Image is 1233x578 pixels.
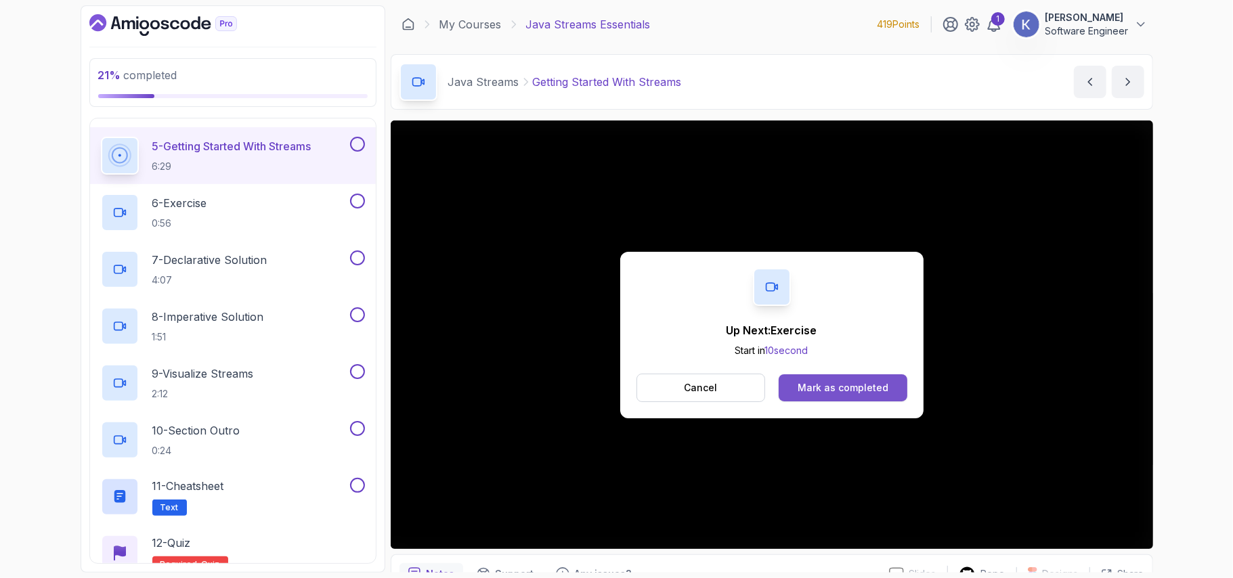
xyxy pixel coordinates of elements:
button: Cancel [636,374,766,402]
a: Dashboard [89,14,268,36]
div: 1 [991,12,1005,26]
button: previous content [1074,66,1106,98]
p: 6 - Exercise [152,195,207,211]
p: 12 - Quiz [152,535,191,551]
span: completed [98,68,177,82]
span: 10 second [765,344,808,356]
span: quiz [202,559,220,570]
a: My Courses [439,16,502,32]
p: Cancel [684,381,717,395]
div: Mark as completed [798,381,888,395]
span: Text [160,502,179,513]
button: 11-CheatsheetText [101,478,365,516]
p: Java Streams Essentials [526,16,651,32]
button: 8-Imperative Solution1:51 [101,307,365,345]
button: 5-Getting Started With Streams6:29 [101,137,365,175]
button: 12-QuizRequired-quiz [101,535,365,573]
span: Required- [160,559,202,570]
a: 1 [986,16,1002,32]
p: 0:24 [152,444,240,458]
p: [PERSON_NAME] [1045,11,1129,24]
p: 5 - Getting Started With Streams [152,138,311,154]
p: 6:29 [152,160,311,173]
p: 4:07 [152,273,267,287]
p: 7 - Declarative Solution [152,252,267,268]
p: Up Next: Exercise [727,322,817,338]
button: Mark as completed [779,374,907,401]
a: Dashboard [402,18,415,31]
p: Java Streams [448,74,519,90]
p: 8 - Imperative Solution [152,309,264,325]
p: Software Engineer [1045,24,1129,38]
span: 21 % [98,68,121,82]
iframe: 4 - Getting Started With Streams [391,120,1153,549]
p: 1:51 [152,330,264,344]
button: 10-Section Outro0:24 [101,421,365,459]
p: 419 Points [878,18,920,31]
button: 6-Exercise0:56 [101,194,365,231]
p: 10 - Section Outro [152,422,240,439]
p: 11 - Cheatsheet [152,478,224,494]
p: 2:12 [152,387,254,401]
p: 9 - Visualize Streams [152,365,254,382]
button: 9-Visualize Streams2:12 [101,364,365,402]
img: user profile image [1014,12,1039,37]
p: 0:56 [152,217,207,230]
p: Getting Started With Streams [533,74,682,90]
button: next content [1112,66,1144,98]
button: user profile image[PERSON_NAME]Software Engineer [1013,11,1148,38]
p: Start in [727,344,817,357]
button: 7-Declarative Solution4:07 [101,250,365,288]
